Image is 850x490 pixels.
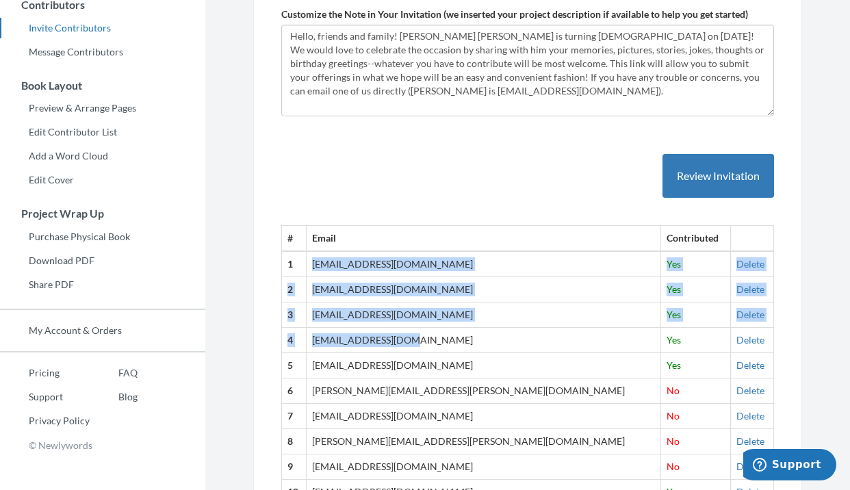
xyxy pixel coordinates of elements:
[1,79,205,92] h3: Book Layout
[736,258,764,270] a: Delete
[307,251,661,276] td: [EMAIL_ADDRESS][DOMAIN_NAME]
[282,328,307,353] th: 4
[667,435,680,447] span: No
[736,359,764,371] a: Delete
[736,385,764,396] a: Delete
[667,385,680,396] span: No
[307,454,661,480] td: [EMAIL_ADDRESS][DOMAIN_NAME]
[667,461,680,472] span: No
[736,334,764,346] a: Delete
[307,226,661,251] th: Email
[1,207,205,220] h3: Project Wrap Up
[282,429,307,454] th: 8
[282,454,307,480] th: 9
[307,302,661,328] td: [EMAIL_ADDRESS][DOMAIN_NAME]
[667,359,681,371] span: Yes
[307,277,661,302] td: [EMAIL_ADDRESS][DOMAIN_NAME]
[307,404,661,429] td: [EMAIL_ADDRESS][DOMAIN_NAME]
[282,404,307,429] th: 7
[307,378,661,404] td: [PERSON_NAME][EMAIL_ADDRESS][PERSON_NAME][DOMAIN_NAME]
[307,429,661,454] td: [PERSON_NAME][EMAIL_ADDRESS][PERSON_NAME][DOMAIN_NAME]
[667,334,681,346] span: Yes
[281,8,748,21] label: Customize the Note in Your Invitation (we inserted your project description if available to help ...
[282,277,307,302] th: 2
[282,353,307,378] th: 5
[662,154,774,198] button: Review Invitation
[90,363,138,383] a: FAQ
[736,283,764,295] a: Delete
[281,25,774,116] textarea: Hello, friends and family! [PERSON_NAME] [PERSON_NAME] is turning [DEMOGRAPHIC_DATA] on [DATE]! W...
[736,461,764,472] a: Delete
[90,387,138,407] a: Blog
[307,328,661,353] td: [EMAIL_ADDRESS][DOMAIN_NAME]
[736,410,764,422] a: Delete
[743,449,836,483] iframe: Opens a widget where you can chat to one of our agents
[660,226,730,251] th: Contributed
[282,251,307,276] th: 1
[667,410,680,422] span: No
[667,258,681,270] span: Yes
[282,226,307,251] th: #
[282,378,307,404] th: 6
[667,283,681,295] span: Yes
[667,309,681,320] span: Yes
[736,309,764,320] a: Delete
[736,435,764,447] a: Delete
[307,353,661,378] td: [EMAIL_ADDRESS][DOMAIN_NAME]
[282,302,307,328] th: 3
